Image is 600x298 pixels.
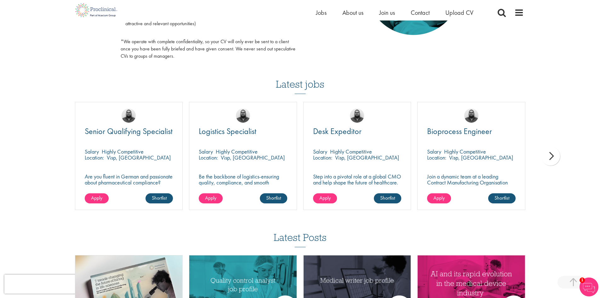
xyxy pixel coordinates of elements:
[199,193,223,203] a: Apply
[313,126,362,137] span: Desk Expeditor
[427,127,516,135] a: Bioprocess Engineer
[85,126,173,137] span: Senior Qualifying Specialist
[445,9,473,17] a: Upload CV
[313,127,402,135] a: Desk Expeditor
[221,154,285,161] p: Visp, [GEOGRAPHIC_DATA]
[319,195,331,201] span: Apply
[122,108,136,123] img: Ashley Bennett
[85,173,173,203] p: Are you fluent in German and passionate about pharmaceutical compliance? Ready to take the lead i...
[580,278,585,283] span: 1
[541,147,560,166] div: next
[199,173,287,191] p: Be the backbone of logistics-ensuring quality, compliance, and smooth operations in a dynamic env...
[464,108,478,123] img: Ashley Bennett
[411,9,430,17] a: Contact
[374,193,401,203] a: Shortlist
[85,148,99,155] span: Salary
[121,38,295,60] p: *We operate with complete confidentiality, so your CV will only ever be sent to a client once you...
[216,148,258,155] p: Highly Competitive
[433,195,445,201] span: Apply
[427,126,492,137] span: Bioprocess Engineer
[330,148,372,155] p: Highly Competitive
[276,63,324,94] h3: Latest jobs
[199,126,256,137] span: Logistics Specialist
[444,148,486,155] p: Highly Competitive
[350,108,364,123] img: Ashley Bennett
[313,173,402,185] p: Step into a pivotal role at a global CMO and help shape the future of healthcare.
[316,9,327,17] a: Jobs
[199,127,287,135] a: Logistics Specialist
[427,193,451,203] a: Apply
[488,193,516,203] a: Shortlist
[342,9,363,17] a: About us
[85,193,109,203] a: Apply
[146,193,173,203] a: Shortlist
[449,154,513,161] p: Visp, [GEOGRAPHIC_DATA]
[379,9,395,17] a: Join us
[313,154,332,161] span: Location:
[85,154,104,161] span: Location:
[427,173,516,203] p: Join a dynamic team at a leading Contract Manufacturing Organisation (CMO) and contribute to grou...
[335,154,399,161] p: Visp, [GEOGRAPHIC_DATA]
[107,154,171,161] p: Visp, [GEOGRAPHIC_DATA]
[427,154,446,161] span: Location:
[274,232,327,247] h3: Latest Posts
[205,195,216,201] span: Apply
[102,148,144,155] p: Highly Competitive
[4,275,85,294] iframe: reCAPTCHA
[313,148,327,155] span: Salary
[260,193,287,203] a: Shortlist
[427,148,441,155] span: Salary
[85,127,173,135] a: Senior Qualifying Specialist
[236,108,250,123] img: Ashley Bennett
[199,154,218,161] span: Location:
[199,148,213,155] span: Salary
[313,193,337,203] a: Apply
[580,278,598,296] img: Chatbot
[91,195,102,201] span: Apply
